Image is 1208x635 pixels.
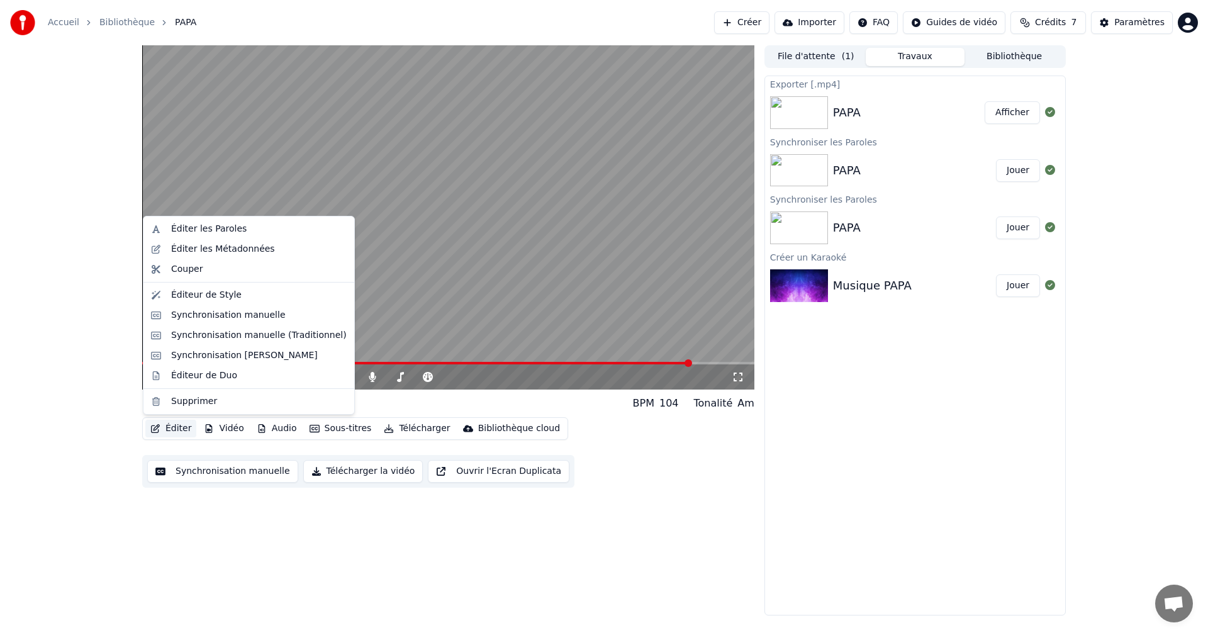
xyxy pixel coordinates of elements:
[147,460,298,483] button: Synchronisation manuelle
[379,420,455,437] button: Télécharger
[1071,16,1077,29] span: 7
[48,16,79,29] a: Accueil
[737,396,754,411] div: Am
[199,420,249,437] button: Vidéo
[171,309,286,322] div: Synchronisation manuelle
[833,277,912,295] div: Musique PAPA
[833,104,861,121] div: PAPA
[428,460,569,483] button: Ouvrir l'Ecran Duplicata
[171,263,203,276] div: Couper
[996,274,1040,297] button: Jouer
[175,16,196,29] span: PAPA
[842,50,854,63] span: ( 1 )
[1035,16,1066,29] span: Crédits
[765,76,1065,91] div: Exporter [.mp4]
[633,396,654,411] div: BPM
[171,289,242,301] div: Éditeur de Style
[305,420,377,437] button: Sous-titres
[866,48,965,66] button: Travaux
[478,422,560,435] div: Bibliothèque cloud
[996,159,1040,182] button: Jouer
[142,395,173,412] div: PAPA
[766,48,866,66] button: File d'attente
[1010,11,1086,34] button: Crédits7
[694,396,733,411] div: Tonalité
[985,101,1040,124] button: Afficher
[765,249,1065,264] div: Créer un Karaoké
[171,329,347,342] div: Synchronisation manuelle (Traditionnel)
[714,11,769,34] button: Créer
[99,16,155,29] a: Bibliothèque
[171,369,237,382] div: Éditeur de Duo
[10,10,35,35] img: youka
[996,216,1040,239] button: Jouer
[1155,585,1193,622] div: Ouvrir le chat
[833,219,861,237] div: PAPA
[659,396,679,411] div: 104
[252,420,302,437] button: Audio
[903,11,1005,34] button: Guides de vidéo
[48,16,196,29] nav: breadcrumb
[171,223,247,235] div: Éditer les Paroles
[171,349,318,362] div: Synchronisation [PERSON_NAME]
[1114,16,1165,29] div: Paramètres
[145,420,196,437] button: Éditer
[775,11,844,34] button: Importer
[171,243,275,256] div: Éditer les Métadonnées
[1091,11,1173,34] button: Paramètres
[833,162,861,179] div: PAPA
[849,11,898,34] button: FAQ
[765,191,1065,206] div: Synchroniser les Paroles
[965,48,1064,66] button: Bibliothèque
[303,460,423,483] button: Télécharger la vidéo
[765,134,1065,149] div: Synchroniser les Paroles
[171,395,217,408] div: Supprimer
